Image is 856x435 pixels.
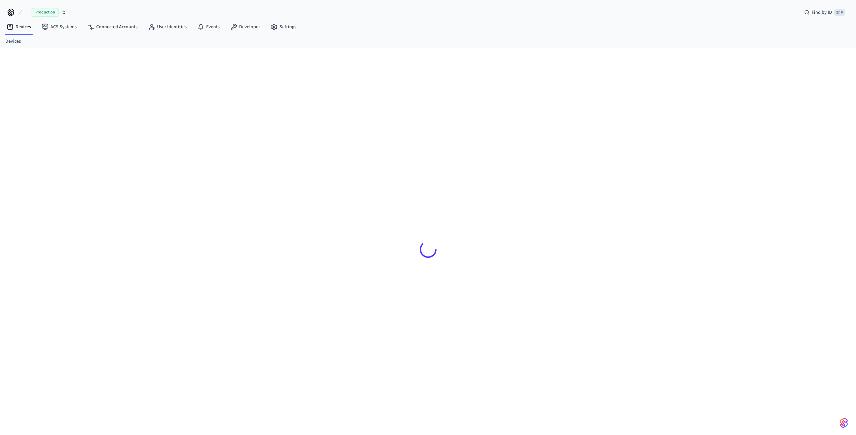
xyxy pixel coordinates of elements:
[82,21,143,33] a: Connected Accounts
[5,38,21,45] a: Devices
[32,8,59,17] span: Production
[143,21,192,33] a: User Identities
[265,21,302,33] a: Settings
[36,21,82,33] a: ACS Systems
[840,418,848,428] img: SeamLogoGradient.69752ec5.svg
[812,9,832,16] span: Find by ID
[192,21,225,33] a: Events
[1,21,36,33] a: Devices
[834,9,845,16] span: ⌘ K
[225,21,265,33] a: Developer
[799,6,851,18] div: Find by ID⌘ K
